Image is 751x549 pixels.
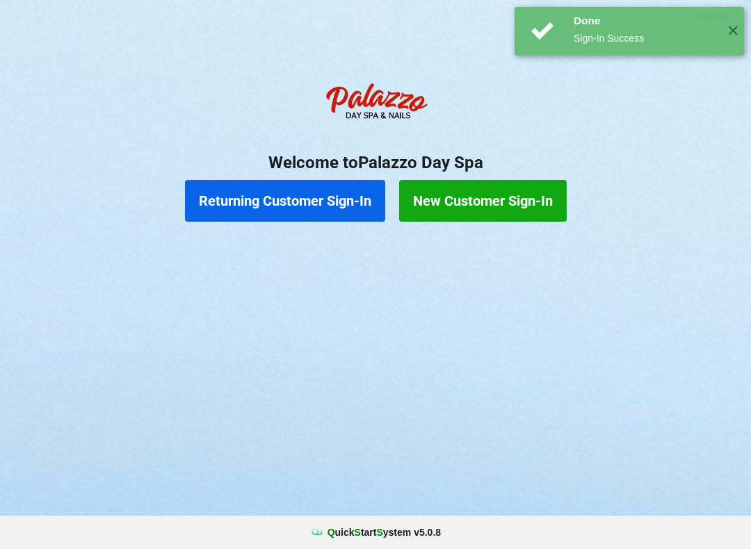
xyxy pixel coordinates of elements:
[376,527,382,538] span: S
[320,76,431,131] img: PalazzoDaySpaNails-Logo.png
[328,527,335,538] span: Q
[574,14,716,28] div: Done
[328,525,441,539] b: uick tart ystem v 5.0.8
[185,180,385,222] button: Returning Customer Sign-In
[310,525,324,539] img: favicon.ico
[574,31,716,45] div: Sign-In Success
[355,527,361,538] span: S
[399,180,567,222] button: New Customer Sign-In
